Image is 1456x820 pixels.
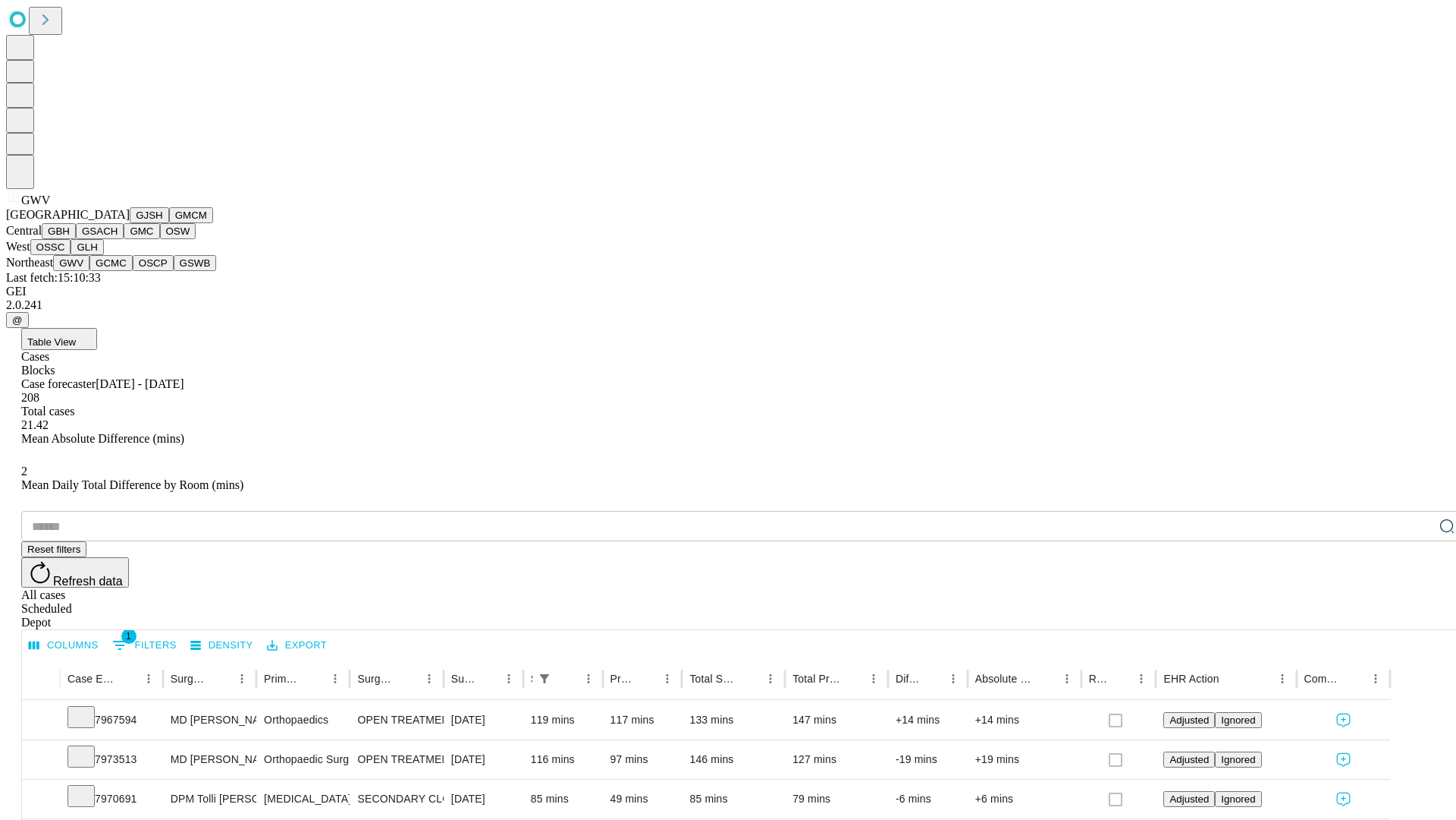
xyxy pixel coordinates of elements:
button: Show filters [534,668,555,689]
div: 119 mins [531,701,595,740]
button: GLH [71,239,103,255]
span: Mean Daily Total Difference by Room (mins) [21,478,243,491]
div: Primary Service [264,673,302,685]
button: Show filters [108,633,180,658]
button: GMC [124,223,159,239]
span: Refresh data [53,575,123,588]
button: Adjusted [1163,752,1215,768]
div: Surgery Date [451,673,475,685]
div: Absolute Difference [975,673,1034,685]
button: Expand [30,708,52,734]
div: -6 mins [896,780,960,818]
button: Select columns [25,634,102,658]
button: OSSC [30,239,71,255]
div: Surgery Name [357,673,395,685]
button: Sort [1109,668,1131,689]
div: Comments [1304,673,1342,685]
div: +14 mins [975,701,1074,740]
div: 79 mins [792,780,880,818]
button: Menu [231,668,253,689]
button: Sort [921,668,943,689]
button: Menu [498,668,519,689]
button: Menu [578,668,599,689]
button: Adjusted [1163,791,1215,807]
button: OSCP [133,255,174,271]
span: Mean Absolute Difference (mins) [21,432,184,445]
button: Sort [1035,668,1056,689]
button: Sort [1221,668,1242,689]
div: +19 mins [975,740,1074,779]
button: Export [263,634,331,658]
button: GJSH [130,207,169,223]
span: 21.42 [21,418,49,431]
span: Adjusted [1169,754,1209,765]
button: GCMC [89,255,133,271]
div: [DATE] [451,780,516,818]
div: 117 mins [610,701,675,740]
span: GWV [21,194,50,207]
span: [GEOGRAPHIC_DATA] [6,208,130,221]
div: DPM Tolli [PERSON_NAME] [171,780,249,818]
button: GMCM [169,207,213,223]
button: Sort [635,668,657,689]
button: Sort [739,668,760,689]
span: @ [12,314,23,326]
button: Menu [943,668,964,689]
button: Sort [557,668,578,689]
div: 85 mins [689,780,777,818]
div: EHR Action [1163,673,1219,685]
div: [DATE] [451,740,516,779]
button: GSWB [174,255,217,271]
div: 97 mins [610,740,675,779]
div: 2.0.241 [6,298,1450,312]
div: MD [PERSON_NAME] [PERSON_NAME] Md [171,740,249,779]
div: [DATE] [451,701,516,740]
span: 2 [21,465,27,478]
div: +14 mins [896,701,960,740]
button: @ [6,312,29,328]
div: OPEN TREATMENT [MEDICAL_DATA] INTERMEDULLARY ROD [357,740,435,779]
div: 7970691 [67,780,155,818]
div: 127 mins [792,740,880,779]
div: 133 mins [689,701,777,740]
button: Sort [842,668,863,689]
span: Ignored [1221,754,1255,765]
button: Menu [1272,668,1293,689]
div: Predicted In Room Duration [610,673,635,685]
button: Sort [477,668,498,689]
button: OSW [160,223,196,239]
div: +6 mins [975,780,1074,818]
button: Expand [30,747,52,774]
div: Surgeon Name [171,673,209,685]
button: GBH [42,223,76,239]
button: Menu [1365,668,1386,689]
div: 7973513 [67,740,155,779]
span: 208 [21,391,39,404]
button: Ignored [1215,791,1261,807]
div: GEI [6,285,1450,298]
div: 49 mins [610,780,675,818]
button: Reset filters [21,541,86,557]
div: Resolved in EHR [1089,673,1109,685]
button: Menu [863,668,884,689]
span: [DATE] - [DATE] [96,377,184,390]
div: Scheduled In Room Duration [531,673,532,685]
button: Menu [657,668,678,689]
button: Sort [397,668,419,689]
button: Adjusted [1163,712,1215,728]
button: GSACH [76,223,124,239]
span: Adjusted [1169,793,1209,805]
div: MD [PERSON_NAME] [PERSON_NAME] Md [171,701,249,740]
span: Ignored [1221,793,1255,805]
button: Menu [1131,668,1152,689]
div: -19 mins [896,740,960,779]
span: Ignored [1221,714,1255,726]
div: Difference [896,673,920,685]
button: Density [187,634,257,658]
button: Sort [1344,668,1365,689]
span: Case forecaster [21,377,96,390]
span: Central [6,224,42,237]
div: Total Predicted Duration [792,673,840,685]
button: Menu [1056,668,1078,689]
button: Menu [325,668,346,689]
